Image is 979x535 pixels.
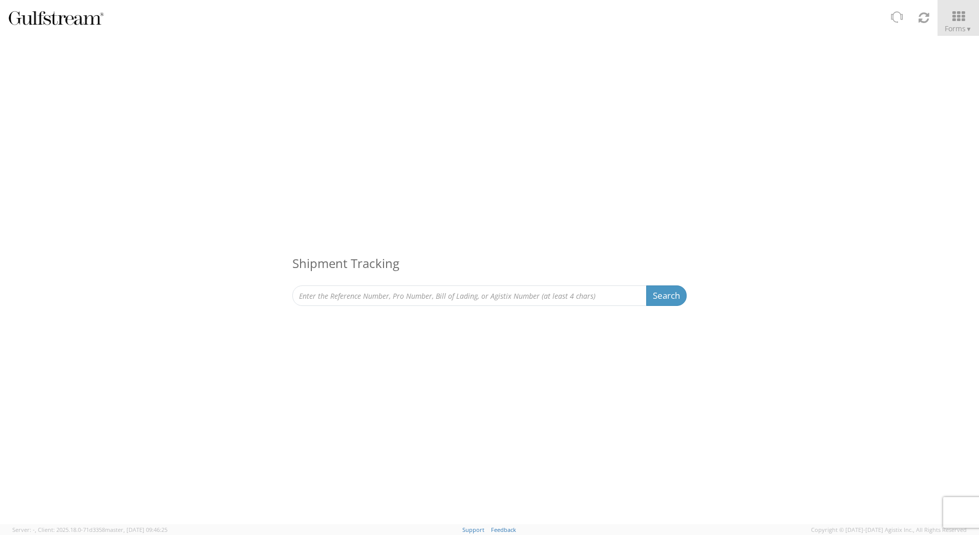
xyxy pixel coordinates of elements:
[292,285,647,306] input: Enter the Reference Number, Pro Number, Bill of Lading, or Agistix Number (at least 4 chars)
[945,24,972,33] span: Forms
[966,25,972,33] span: ▼
[491,526,516,533] a: Feedback
[12,526,36,533] span: Server: -
[35,526,36,533] span: ,
[8,9,104,27] img: gulfstream-logo-030f482cb65ec2084a9d.png
[292,241,687,285] h3: Shipment Tracking
[811,526,967,534] span: Copyright © [DATE]-[DATE] Agistix Inc., All Rights Reserved
[105,526,167,533] span: master, [DATE] 09:46:25
[462,526,484,533] a: Support
[646,285,687,306] button: Search
[38,526,167,533] span: Client: 2025.18.0-71d3358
